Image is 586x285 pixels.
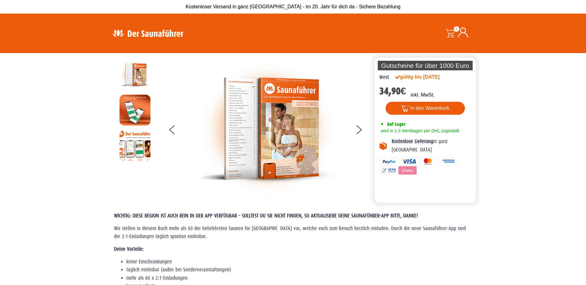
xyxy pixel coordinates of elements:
[379,128,459,133] span: wird in 1-3 Werktagen per DHL zugestellt
[126,274,472,282] li: mehr als 60 x 2:1-Einladungen
[386,102,465,115] button: In den Warenkorb
[378,61,473,70] p: Gutscheine für über 1000 Euro
[114,246,144,252] strong: Deine Vorteile:
[114,225,466,239] span: Wir stellen in diesem Buch mehr als 60 der beliebtesten Saunen für [GEOGRAPHIC_DATA] vor, welche ...
[392,138,471,154] p: in ganz [GEOGRAPHIC_DATA]
[379,73,389,81] div: West
[387,121,406,127] span: Auf Lager
[411,91,434,99] p: inkl. MwSt.
[454,26,459,32] span: 0
[395,73,453,81] div: gültig bis [DATE]
[126,266,472,274] li: täglich einlösbar (außer bei Sonderveranstaltungen)
[120,130,150,161] img: Anleitung7tn
[186,4,401,9] span: Kostenloser Versand in ganz [GEOGRAPHIC_DATA] - im 20. Jahr für dich da - Sichere Bezahlung
[392,138,433,144] b: Kostenlose Lieferung
[401,85,406,97] span: €
[114,213,418,219] span: WICHTIG: DIESE REGION IST AUCH REIN IN DER APP VERFÜGBAR – SOLLTEST DU SIE NICHT FINDEN, SO AKTUA...
[120,59,150,90] img: der-saunafuehrer-2025-west
[198,59,337,198] img: der-saunafuehrer-2025-west
[120,95,150,126] img: MOCKUP-iPhone_regional
[126,258,472,266] li: keine Einschränkungen
[379,85,406,97] bdi: 34,90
